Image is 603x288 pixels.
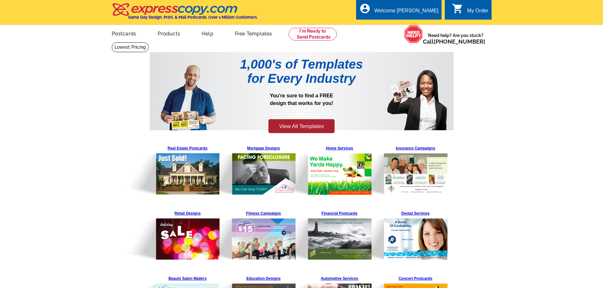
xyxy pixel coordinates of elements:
span: Need help? Are you stuck? [423,32,488,45]
a: Same Day Design, Print, & Mail Postcards. Over 1 Million Customers. [112,8,258,20]
img: Pre-Template-Landing%20Page_v1_Woman.png [387,57,447,130]
img: help [404,25,423,43]
a: Postcards [102,26,147,40]
a: Dental Services [382,208,449,260]
a: Fitness Campaigns [230,208,297,260]
p: You're sure to find a FREE design that works for you! [226,92,378,118]
a: Real Estate Postcards [154,143,221,195]
img: Pre-Template-Landing%20Page_v1_Fitness.png [200,208,296,260]
img: Pre-Template-Landing%20Page_v1_Insurance.png [352,143,448,195]
img: Pre-Template-Landing%20Page_v1_Real%20Estate.png [124,143,220,195]
a: Mortgage Designs [230,143,297,195]
i: shopping_cart [452,3,463,14]
a: View All Templates [268,119,335,133]
div: My Order [467,8,488,17]
a: shopping_cart My Order [452,7,488,15]
div: Welcome [PERSON_NAME] [374,8,438,17]
img: Pre-Template-Landing%20Page_v1_Home%20Services.png [276,143,372,195]
a: Home Services [306,143,373,195]
h4: Same Day Design, Print, & Mail Postcards. Over 1 Million Customers. [128,15,258,20]
img: Pre-Template-Landing%20Page_v1_Man.png [160,57,216,130]
a: Retail Designs [154,208,221,260]
a: Help [192,26,223,40]
i: account_circle [359,3,371,14]
img: Pre-Template-Landing%20Page_v1_Dental.png [352,208,448,260]
img: Pre-Template-Landing%20Page_v1_Mortgage.png [200,143,296,195]
span: Call [423,38,485,45]
a: Products [148,26,190,40]
img: Pre-Template-Landing%20Page_v1_Financial.png [276,208,372,260]
a: Free Templates [225,26,282,40]
a: Insurance Campaigns [382,143,449,195]
img: Pre-Template-Landing%20Page_v1_Retail.png [124,208,220,260]
a: [PHONE_NUMBER] [434,38,485,45]
h1: 1,000's of Templates for Every Industry [226,57,378,86]
a: Financial Postcards [306,208,373,260]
